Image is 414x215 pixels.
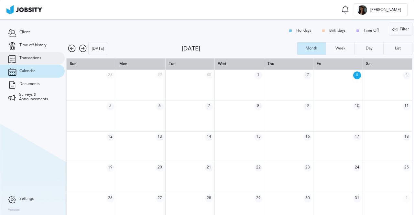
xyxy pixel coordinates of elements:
[6,5,42,14] img: ab4bad089aa723f57921c736e9817d99.png
[353,195,361,202] span: 31
[205,164,213,172] span: 21
[205,133,213,141] span: 14
[403,102,410,110] span: 11
[19,30,30,35] span: Client
[403,71,410,79] span: 4
[353,164,361,172] span: 24
[106,164,114,172] span: 19
[19,82,39,86] span: Documents
[304,102,311,110] span: 9
[332,46,349,51] div: Week
[304,71,311,79] span: 2
[156,195,164,202] span: 27
[156,133,164,141] span: 13
[156,71,164,79] span: 29
[156,102,164,110] span: 6
[317,61,321,66] span: Fri
[367,8,404,12] span: [PERSON_NAME]
[218,61,226,66] span: Wed
[297,42,326,55] button: Month
[392,46,404,51] div: List
[403,133,410,141] span: 18
[255,71,262,79] span: 1
[106,195,114,202] span: 26
[156,164,164,172] span: 20
[403,195,410,202] span: 1
[205,195,213,202] span: 28
[169,61,176,66] span: Tue
[383,42,412,55] button: List
[363,46,376,51] div: Day
[255,133,262,141] span: 15
[19,92,57,102] span: Surveys & Announcements
[304,195,311,202] span: 30
[304,164,311,172] span: 23
[205,102,213,110] span: 7
[357,5,367,15] div: B
[353,71,361,79] span: 3
[182,45,297,52] div: [DATE]
[88,42,107,55] button: [DATE]
[267,61,274,66] span: Thu
[19,69,35,73] span: Calendar
[89,42,107,55] div: [DATE]
[106,102,114,110] span: 5
[205,71,213,79] span: 30
[403,164,410,172] span: 25
[70,61,77,66] span: Sun
[19,56,41,60] span: Transactions
[255,164,262,172] span: 22
[326,42,354,55] button: Week
[106,71,114,79] span: 28
[389,23,412,36] button: Filter
[354,42,383,55] button: Day
[119,61,127,66] span: Mon
[353,102,361,110] span: 10
[255,102,262,110] span: 8
[304,133,311,141] span: 16
[106,133,114,141] span: 12
[19,197,34,201] span: Settings
[353,133,361,141] span: 17
[255,195,262,202] span: 29
[366,61,372,66] span: Sat
[19,43,47,48] span: Time off history
[354,3,408,16] button: B[PERSON_NAME]
[8,208,20,212] label: Version:
[302,46,321,51] div: Month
